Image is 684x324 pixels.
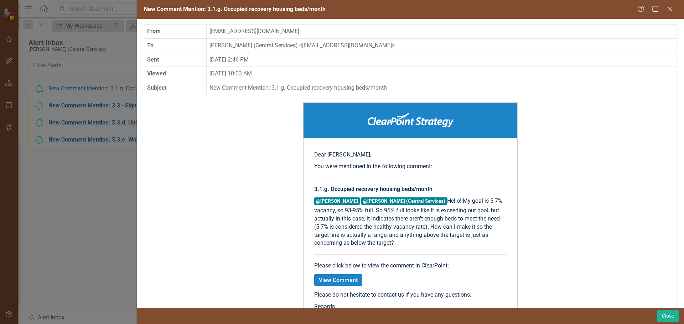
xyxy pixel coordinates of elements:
td: [EMAIL_ADDRESS][DOMAIN_NAME] [206,24,677,38]
td: [DATE] 10:03 AM [206,67,677,81]
strong: 3.1.g. Occupied recovery housing beds/month [314,186,432,192]
button: Close [657,310,679,322]
p: Please do not hesitate to contact us if you have any questions. [314,291,507,299]
th: Subject [144,81,207,95]
td: [DATE] 2:46 PM [206,53,677,67]
p: Dear [PERSON_NAME], [314,151,507,159]
p: Regards, [314,303,507,311]
td: [PERSON_NAME] (Central Services) [EMAIL_ADDRESS][DOMAIN_NAME] [206,38,677,53]
th: Viewed [144,67,207,81]
img: ClearPoint Strategy [368,113,454,127]
th: From [144,24,207,38]
p: You were mentioned in the following comment: [314,163,507,171]
span: New Comment Mention: 3.1.g. Occupied recovery housing beds/month [144,6,326,12]
label: @[PERSON_NAME] (Central Services) [361,197,447,205]
p: Hello! My goal is 5-7% vacancy, so 93-95% full. So 96% full looks like it is exceeding our goal, ... [314,197,507,248]
p: Please click below to view the comment in ClearPoint: [314,262,507,270]
th: Sent [144,53,207,67]
span: > [392,42,395,49]
td: New Comment Mention: 3.1.g. Occupied recovery housing beds/month [206,81,677,95]
th: To [144,38,207,53]
label: @[PERSON_NAME] [314,197,360,205]
span: < [299,42,302,49]
a: View Comment [314,274,362,286]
